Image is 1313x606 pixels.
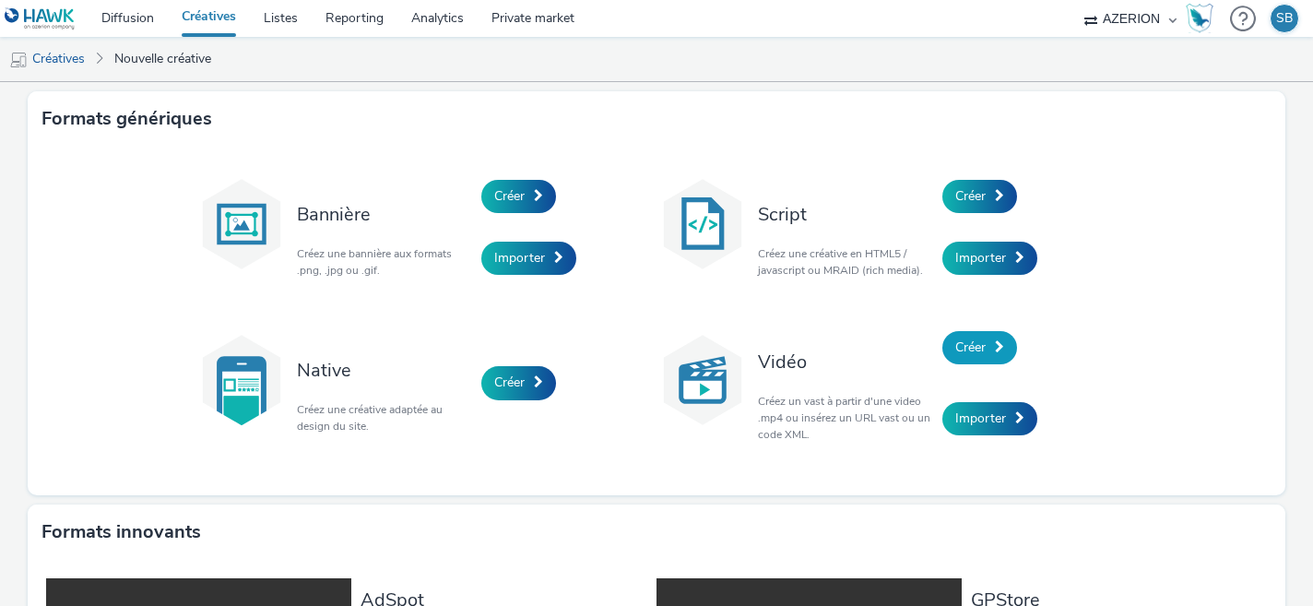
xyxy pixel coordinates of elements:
[195,178,288,270] img: banner.svg
[297,245,472,279] p: Créez une bannière aux formats .png, .jpg ou .gif.
[5,7,76,30] img: undefined Logo
[481,366,556,399] a: Créer
[105,37,220,81] a: Nouvelle créative
[1276,5,1293,32] div: SB
[955,339,986,356] span: Créer
[942,242,1037,275] a: Importer
[758,202,933,227] h3: Script
[955,249,1006,267] span: Importer
[1186,4,1213,33] img: Hawk Academy
[758,393,933,443] p: Créez un vast à partir d'une video .mp4 ou insérez un URL vast ou un code XML.
[758,350,933,374] h3: Vidéo
[758,245,933,279] p: Créez une créative en HTML5 / javascript ou MRAID (rich media).
[297,401,472,434] p: Créez une créative adaptée au design du site.
[494,187,525,205] span: Créer
[494,374,525,391] span: Créer
[9,51,28,69] img: mobile
[1186,4,1221,33] a: Hawk Academy
[494,249,545,267] span: Importer
[195,334,288,426] img: native.svg
[942,331,1017,364] a: Créer
[942,180,1017,213] a: Créer
[955,187,986,205] span: Créer
[656,178,749,270] img: code.svg
[297,202,472,227] h3: Bannière
[41,105,212,133] h3: Formats génériques
[656,334,749,426] img: video.svg
[942,402,1037,435] a: Importer
[41,518,201,546] h3: Formats innovants
[955,410,1006,427] span: Importer
[481,180,556,213] a: Créer
[481,242,576,275] a: Importer
[297,358,472,383] h3: Native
